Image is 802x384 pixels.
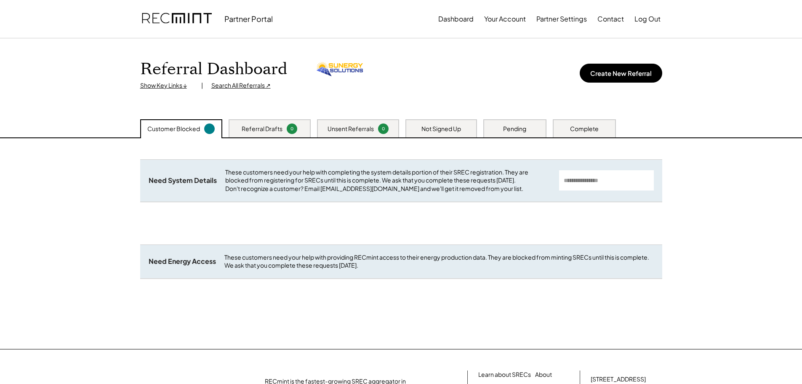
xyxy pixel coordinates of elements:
div: Complete [570,125,599,133]
div: | [201,81,203,90]
div: Unsent Referrals [328,125,374,133]
div: Search All Referrals ↗ [211,81,271,90]
div: Show Key Links ↓ [140,81,193,90]
button: Dashboard [438,11,474,27]
div: 0 [379,126,387,132]
button: Log Out [634,11,661,27]
div: These customers need your help with providing RECmint access to their energy production data. The... [224,253,654,270]
button: Contact [597,11,624,27]
div: [STREET_ADDRESS] [591,375,646,384]
div: Need Energy Access [149,257,216,266]
button: Partner Settings [536,11,587,27]
button: Your Account [484,11,526,27]
img: sunergy-solutions-logo.png [317,62,363,76]
div: Not Signed Up [421,125,461,133]
div: Customer Blocked [147,125,200,133]
div: Referral Drafts [242,125,282,133]
button: Create New Referral [580,64,662,83]
a: About [535,371,552,379]
div: Pending [503,125,526,133]
img: recmint-logotype%403x.png [142,5,212,33]
h1: Referral Dashboard [140,59,287,79]
div: Partner Portal [224,14,273,24]
div: These customers need your help with completing the system details portion of their SREC registrat... [225,168,551,193]
div: 0 [288,126,296,132]
a: Learn about SRECs [478,371,531,379]
div: Need System Details [149,176,217,185]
